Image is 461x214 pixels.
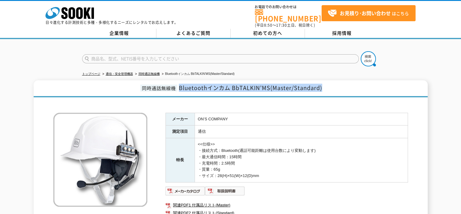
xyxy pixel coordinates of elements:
a: お見積り･お問い合わせはこちら [322,5,416,21]
td: 通信 [195,125,408,138]
span: はこちら [328,9,409,18]
a: 採用情報 [305,29,379,38]
a: 同時通話無線機 [139,72,160,75]
img: メーカーカタログ [165,186,205,196]
span: 同時通話無線機 [140,85,177,92]
img: 取扱説明書 [205,186,245,196]
span: 17:30 [276,22,287,28]
td: ON’S COMPANY [195,113,408,125]
a: メーカーカタログ [165,190,205,195]
a: トップページ [82,72,100,75]
span: 初めての方へ [253,30,282,36]
a: 通信・安全管理機器 [106,72,133,75]
a: 関連PDF1 付属品リスト(Master) [165,201,408,209]
li: Bluetoothインカム BbTALKIN’MS(Master/Standard) [161,71,235,77]
img: btn_search.png [361,51,376,66]
span: お電話でのお問い合わせは [255,5,322,9]
a: 初めての方へ [231,29,305,38]
a: 取扱説明書 [205,190,245,195]
img: Bluetoothインカム BbTALKIN’MS(Master/Standard) [53,113,147,207]
span: Bluetoothインカム BbTALKIN’MS(Master/Standard) [179,84,322,92]
td: <<仕様>> ・接続方式：Bluetooth(通話可能距離は使用台数により変動します) ・最大通信時間：15時間 ・充電時間：2.5時間 ・質量：65g ・サイズ：28(H)×51(W)×12(... [195,138,408,182]
th: メーカー [165,113,195,125]
input: 商品名、型式、NETIS番号を入力してください [82,54,359,63]
th: 測定項目 [165,125,195,138]
a: 企業情報 [82,29,156,38]
span: (平日 ～ 土日、祝日除く) [255,22,315,28]
strong: お見積り･お問い合わせ [340,9,391,17]
a: [PHONE_NUMBER] [255,9,322,22]
a: よくあるご質問 [156,29,231,38]
span: 8:50 [264,22,272,28]
p: 日々進化する計測技術と多種・多様化するニーズにレンタルでお応えします。 [45,21,178,24]
th: 特長 [165,138,195,182]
